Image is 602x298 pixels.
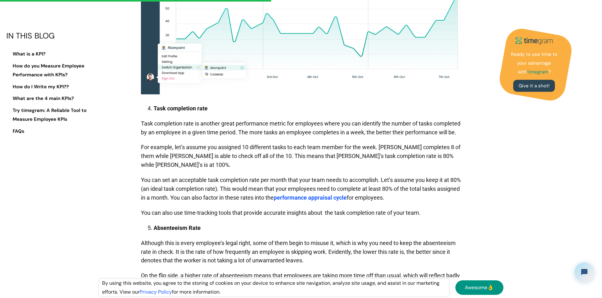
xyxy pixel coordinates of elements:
a: Give it a shot! [513,80,555,92]
p: You can set an acceptable task completion rate per month that your team needs to accomplish. Let’... [141,172,465,205]
strong: How do you Measure Employee Performance with KPIs? [13,63,84,78]
div: By using this website, you agree to the storing of cookies on your device to enhance site navigat... [99,279,449,296]
p: Ready to use time to your advantage with ? [509,50,559,77]
p: Task completion rate is another great performance metric for employees where you can identify the... [141,116,465,140]
div: IN THIS BLOG [6,32,101,40]
a: performance appraisal cycle [274,194,347,201]
a: How do you Measure Employee Performance with KPIs? [6,62,101,79]
a: FAQs [6,127,101,136]
strong: What is a KPI? [13,51,46,57]
p: Although this is every employee’s legal right, some of them begin to misuse it, which is why you ... [141,236,465,268]
p: You can also use time-tracking tools that provide accurate insights about the task completion rat... [141,205,465,220]
strong: Try timegram: A Reliable Tool to Measure Employee KPIs [13,107,87,122]
a: What is a KPI? [6,50,101,59]
p: On the flip side, a higher rate of absenteeism means that employees are taking more time off than... [141,268,465,292]
strong: Task completion rate [154,105,208,112]
a: How do I Write my KPI?? [6,83,101,91]
a: Privacy Policy [140,289,172,295]
strong: timegram [527,69,548,75]
strong: What are the 4 main KPIs? [13,96,74,102]
strong: FAQs [13,128,24,134]
strong: How do I Write my KPI?? [13,84,69,90]
p: For example, let’s assume you assigned 10 different tasks to each team member for the week. [PERS... [141,140,465,172]
a: Try timegram: A Reliable Tool to Measure Employee KPIs [6,106,101,124]
a: Awesome👌 [455,280,503,295]
img: timegram logo [512,35,556,47]
strong: Absenteeism Rate [154,225,201,231]
iframe: Tidio Chat [569,257,599,287]
a: What are the 4 main KPIs? [6,95,101,103]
